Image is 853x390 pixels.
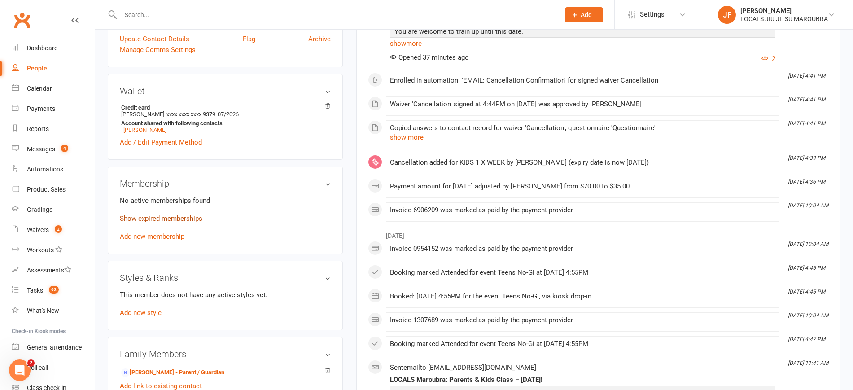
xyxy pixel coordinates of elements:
[27,206,52,213] div: Gradings
[120,179,331,188] h3: Membership
[27,44,58,52] div: Dashboard
[12,58,95,79] a: People
[27,344,82,351] div: General attendance
[123,127,166,133] a: [PERSON_NAME]
[308,34,331,44] a: Archive
[27,287,43,294] div: Tasks
[12,200,95,220] a: Gradings
[121,368,224,377] a: [PERSON_NAME] - Parent / Guardian
[390,132,424,143] button: show more
[390,183,775,190] div: Payment amount for [DATE] adjusted by [PERSON_NAME] from $70.00 to $35.00
[740,7,828,15] div: [PERSON_NAME]
[61,145,68,152] span: 4
[12,301,95,321] a: What's New
[390,245,775,253] div: Invoice 0954152 was marked as paid by the payment provider
[740,15,828,23] div: LOCALS JIU JITSU MAROUBRA
[392,26,773,39] p: You are welcome to train up until this date.
[12,240,95,260] a: Workouts
[27,166,63,173] div: Automations
[788,202,828,209] i: [DATE] 10:04 AM
[27,307,59,314] div: What's New
[390,376,775,384] div: LOCALS Maroubra: Parents & Kids Class – [DATE]!
[120,86,331,96] h3: Wallet
[120,103,331,135] li: [PERSON_NAME]
[12,180,95,200] a: Product Sales
[166,111,215,118] span: xxxx xxxx xxxx 9379
[120,44,196,55] a: Manage Comms Settings
[390,364,536,372] span: Sent email to [EMAIL_ADDRESS][DOMAIN_NAME]
[788,73,825,79] i: [DATE] 4:41 PM
[12,79,95,99] a: Calendar
[12,337,95,358] a: General attendance kiosk mode
[120,137,202,148] a: Add / Edit Payment Method
[27,226,49,233] div: Waivers
[120,195,331,206] p: No active memberships found
[27,186,66,193] div: Product Sales
[27,364,48,371] div: Roll call
[718,6,736,24] div: JF
[565,7,603,22] button: Add
[788,336,825,342] i: [DATE] 4:47 PM
[55,225,62,233] span: 2
[27,267,71,274] div: Assessments
[243,34,255,44] a: Flag
[788,155,825,161] i: [DATE] 4:39 PM
[12,159,95,180] a: Automations
[788,96,825,103] i: [DATE] 4:41 PM
[121,120,326,127] strong: Account shared with following contacts
[640,4,665,25] span: Settings
[581,11,592,18] span: Add
[120,34,189,44] a: Update Contact Details
[788,179,825,185] i: [DATE] 4:36 PM
[27,125,49,132] div: Reports
[27,105,55,112] div: Payments
[788,120,825,127] i: [DATE] 4:41 PM
[12,119,95,139] a: Reports
[12,139,95,159] a: Messages 4
[27,246,54,254] div: Workouts
[788,265,825,271] i: [DATE] 4:45 PM
[390,269,775,276] div: Booking marked Attended for event Teens No-Gi at [DATE] 4:55PM
[390,53,469,61] span: Opened 37 minutes ago
[390,340,775,348] div: Booking marked Attended for event Teens No-Gi at [DATE] 4:55PM
[761,53,775,64] button: 2
[788,289,825,295] i: [DATE] 4:45 PM
[120,289,331,300] p: This member does not have any active styles yet.
[12,260,95,280] a: Assessments
[390,206,775,214] div: Invoice 6906209 was marked as paid by the payment provider
[390,101,775,108] div: Waiver 'Cancellation' signed at 4:44PM on [DATE] was approved by [PERSON_NAME]
[11,9,33,31] a: Clubworx
[120,349,331,359] h3: Family Members
[788,241,828,247] i: [DATE] 10:04 AM
[120,309,162,317] a: Add new style
[27,145,55,153] div: Messages
[390,77,775,84] div: Enrolled in automation: 'EMAIL: Cancellation Confirmation' for signed waiver Cancellation
[12,38,95,58] a: Dashboard
[27,359,35,367] span: 2
[390,124,775,132] div: Copied answers to contact record for waiver 'Cancellation', questionnaire 'Questionnaire'
[49,286,59,294] span: 93
[218,111,239,118] span: 07/2026
[390,37,775,50] a: show more
[12,358,95,378] a: Roll call
[27,65,47,72] div: People
[788,360,828,366] i: [DATE] 11:41 AM
[390,159,775,167] div: Cancellation added for KIDS 1 X WEEK by [PERSON_NAME] (expiry date is now [DATE])
[368,226,829,241] li: [DATE]
[121,104,326,111] strong: Credit card
[390,316,775,324] div: Invoice 1307689 was marked as paid by the payment provider
[120,232,184,241] a: Add new membership
[788,312,828,319] i: [DATE] 10:04 AM
[120,215,202,223] a: Show expired memberships
[12,220,95,240] a: Waivers 2
[12,99,95,119] a: Payments
[12,280,95,301] a: Tasks 93
[390,293,775,300] div: Booked: [DATE] 4:55PM for the event Teens No-Gi, via kiosk drop-in
[120,273,331,283] h3: Styles & Ranks
[9,359,31,381] iframe: Intercom live chat
[118,9,553,21] input: Search...
[27,85,52,92] div: Calendar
